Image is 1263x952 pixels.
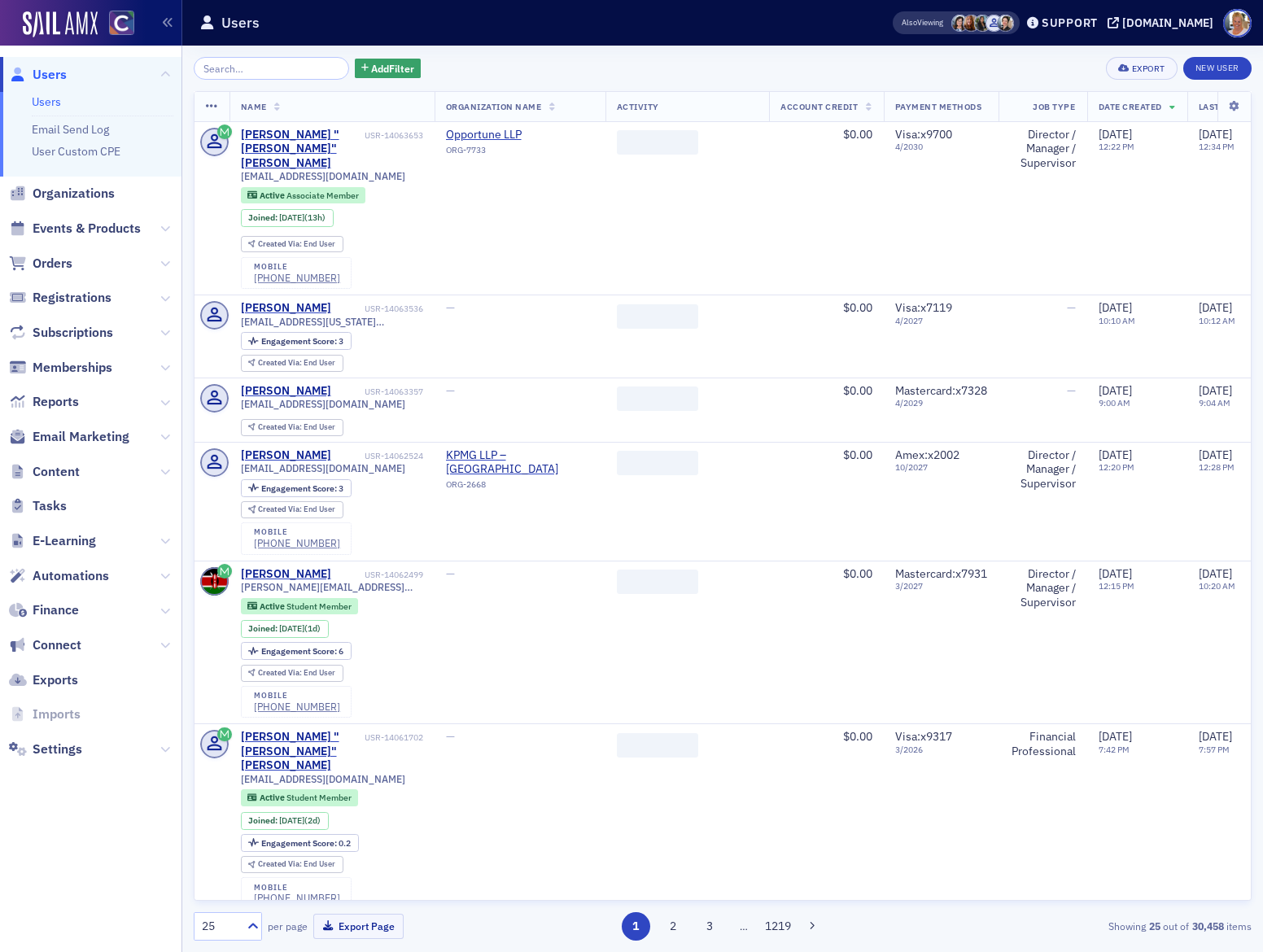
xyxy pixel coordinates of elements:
span: Engagement Score : [261,335,339,347]
a: Active Student Member [247,600,351,611]
div: mobile [254,883,340,893]
span: Users [33,66,67,84]
span: Connect [33,636,81,654]
time: 12:28 PM [1199,461,1235,473]
span: ‌ [617,304,698,329]
span: Opportune LLP [446,128,594,142]
a: SailAMX [23,11,98,37]
time: 12:22 PM [1099,141,1134,152]
span: Created Via : [258,421,304,432]
span: $0.00 [843,127,872,142]
a: Connect [9,636,81,654]
span: Student Member [286,792,352,803]
input: Search… [194,57,349,80]
a: Memberships [9,359,112,377]
button: 3 [696,912,724,941]
span: Engagement Score : [261,645,339,657]
a: Users [9,66,67,84]
span: Associate Member [286,190,359,201]
a: Orders [9,255,72,273]
span: $0.00 [843,566,872,581]
a: Organizations [9,185,115,203]
a: [PHONE_NUMBER] [254,272,340,284]
time: 10:20 AM [1199,580,1235,592]
a: Reports [9,393,79,411]
span: Exports [33,671,78,689]
span: Imports [33,705,81,723]
span: Activity [617,101,659,112]
label: per page [268,919,308,933]
a: Exports [9,671,78,689]
span: — [1067,300,1076,315]
span: — [446,383,455,398]
div: Created Via: End User [241,419,343,436]
span: ‌ [617,570,698,594]
a: Events & Products [9,220,141,238]
span: Created Via : [258,238,304,249]
div: 3 [261,337,343,346]
span: 3 / 2026 [895,745,987,755]
a: User Custom CPE [32,144,120,159]
span: Finance [33,601,79,619]
span: Created Via : [258,858,304,869]
span: 4 / 2029 [895,398,987,408]
div: mobile [254,691,340,701]
div: Active: Active: Associate Member [241,187,366,203]
div: Created Via: End User [241,501,343,518]
div: Support [1042,15,1098,30]
div: End User [258,505,335,514]
div: USR-14063536 [334,304,423,314]
span: 4 / 2030 [895,142,987,152]
a: View Homepage [98,11,134,38]
span: Student Member [286,600,352,612]
div: End User [258,669,335,678]
span: Created Via : [258,357,304,368]
span: Joined : [248,623,279,634]
span: [DATE] [1199,729,1232,744]
span: Date Created [1099,101,1162,112]
span: 3 / 2027 [895,581,987,592]
span: Visa : x9700 [895,127,952,142]
div: USR-14063357 [334,386,423,397]
span: Payment Methods [895,101,982,112]
span: Joined : [248,212,279,223]
span: Tasks [33,497,67,515]
span: [DATE] [1099,127,1132,142]
span: Account Credit [780,101,858,112]
a: [PERSON_NAME] [241,567,331,582]
div: End User [258,423,335,432]
div: Engagement Score: 3 [241,479,352,497]
span: E-Learning [33,532,96,550]
button: 1219 [764,912,793,941]
a: [PERSON_NAME] "[PERSON_NAME]" [PERSON_NAME] [241,730,362,773]
div: Engagement Score: 6 [241,642,352,660]
div: Created Via: End User [241,236,343,253]
span: [EMAIL_ADDRESS][DOMAIN_NAME] [241,462,405,474]
div: (2d) [279,815,321,826]
span: [DATE] [1199,448,1232,462]
button: 2 [658,912,687,941]
span: Viewing [902,17,943,28]
span: Settings [33,740,82,758]
time: 9:00 AM [1099,397,1130,408]
span: Subscriptions [33,324,113,342]
span: $0.00 [843,448,872,462]
a: Active Student Member [247,793,351,803]
span: [PERSON_NAME][EMAIL_ADDRESS][DOMAIN_NAME] [241,581,423,593]
a: Finance [9,601,79,619]
span: Job Type [1033,101,1075,112]
span: Engagement Score : [261,483,339,494]
span: [EMAIL_ADDRESS][DOMAIN_NAME] [241,170,405,182]
button: Export Page [313,914,404,939]
span: Automations [33,567,109,585]
span: Registrations [33,289,111,307]
div: Engagement Score: 3 [241,332,352,350]
div: [PHONE_NUMBER] [254,701,340,713]
span: Mastercard : x7931 [895,566,987,581]
a: Email Marketing [9,428,129,446]
span: [DATE] [1099,566,1132,581]
span: Active [260,792,286,803]
a: Active Associate Member [247,190,358,200]
a: Tasks [9,497,67,515]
